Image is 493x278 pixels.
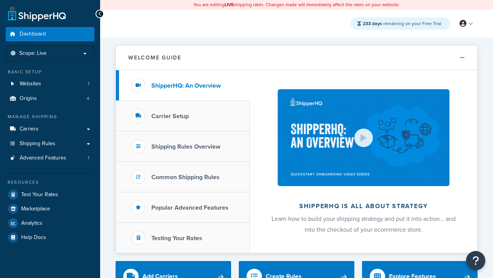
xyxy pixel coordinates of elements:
[6,137,94,151] a: Shipping Rules
[20,31,46,37] span: Dashboard
[6,69,94,75] div: Basic Setup
[88,155,89,161] span: 1
[6,216,94,230] a: Analytics
[151,235,202,242] h3: Testing Your Rates
[363,20,382,27] strong: 233 days
[88,81,89,87] span: 1
[225,1,234,8] b: LIVE
[6,77,94,91] a: Websites1
[6,202,94,216] a: Marketplace
[19,50,47,57] span: Scope: Live
[6,179,94,186] div: Resources
[128,55,181,61] h2: Welcome Guide
[6,27,94,41] a: Dashboard
[87,95,89,102] span: 4
[20,141,55,147] span: Shipping Rules
[21,234,46,241] span: Help Docs
[6,92,94,106] li: Origins
[6,114,94,120] div: Manage Shipping
[151,113,189,120] h3: Carrier Setup
[20,126,39,132] span: Carriers
[21,220,42,227] span: Analytics
[6,77,94,91] li: Websites
[363,20,441,27] span: remaining on your Free Trial
[21,192,58,198] span: Test Your Rates
[278,89,449,186] img: ShipperHQ is all about strategy
[6,122,94,136] a: Carriers
[151,174,220,181] h3: Common Shipping Rules
[270,203,457,210] h2: ShipperHQ is all about strategy
[151,143,220,150] h3: Shipping Rules Overview
[6,151,94,165] li: Advanced Features
[6,151,94,165] a: Advanced Features1
[20,81,41,87] span: Websites
[151,82,221,89] h3: ShipperHQ: An Overview
[272,214,456,234] span: Learn how to build your shipping strategy and put it into action… and into the checkout of your e...
[6,188,94,202] a: Test Your Rates
[21,206,50,212] span: Marketplace
[151,204,228,211] h3: Popular Advanced Features
[116,46,477,70] button: Welcome Guide
[6,92,94,106] a: Origins4
[20,95,37,102] span: Origins
[20,155,66,161] span: Advanced Features
[6,231,94,244] a: Help Docs
[466,251,485,270] button: Open Resource Center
